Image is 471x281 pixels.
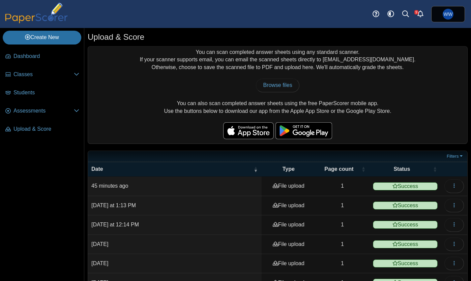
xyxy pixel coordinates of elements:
img: PaperScorer [3,3,70,23]
span: William Whitney [443,9,453,20]
span: Success [373,259,438,268]
time: Sep 5, 2025 at 12:14 PM [91,222,139,227]
h1: Upload & Score [88,31,144,43]
span: Dashboard [13,53,79,60]
a: Filters [445,153,466,160]
span: Page count : Activate to sort [361,162,365,176]
span: Success [373,240,438,248]
a: William Whitney [431,6,465,22]
span: Status : Activate to sort [433,162,437,176]
span: Success [373,221,438,229]
span: Students [13,89,79,96]
td: File upload [262,215,315,235]
span: Assessments [13,107,74,115]
td: File upload [262,177,315,196]
a: Classes [3,67,82,83]
a: Alerts [413,7,428,22]
td: 1 [315,235,369,254]
span: Status [393,166,410,172]
time: Sep 5, 2025 at 1:13 PM [91,202,136,208]
span: Browse files [263,82,292,88]
td: 1 [315,215,369,235]
div: You can scan completed answer sheets using any standard scanner. If your scanner supports email, ... [88,46,467,144]
td: File upload [262,254,315,273]
a: Dashboard [3,49,82,65]
span: Type [283,166,295,172]
td: 1 [315,177,369,196]
span: Classes [13,71,74,78]
td: 1 [315,196,369,215]
span: Success [373,182,438,190]
a: Upload & Score [3,121,82,137]
a: Assessments [3,103,82,119]
td: File upload [262,235,315,254]
a: Browse files [256,79,299,92]
time: Aug 28, 2025 at 8:58 PM [91,241,108,247]
span: Success [373,201,438,210]
td: 1 [315,254,369,273]
time: Sep 9, 2025 at 5:36 PM [91,183,128,189]
a: Create New [3,31,81,44]
img: google-play-badge.png [275,122,332,139]
span: Upload & Score [13,125,79,133]
img: apple-store-badge.svg [223,122,274,139]
span: Date [91,166,103,172]
time: Aug 28, 2025 at 6:39 PM [91,260,108,266]
span: Page count [324,166,353,172]
span: William Whitney [444,12,452,17]
a: Students [3,85,82,101]
span: Date : Activate to remove sorting [254,162,258,176]
a: PaperScorer [3,19,70,24]
td: File upload [262,196,315,215]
